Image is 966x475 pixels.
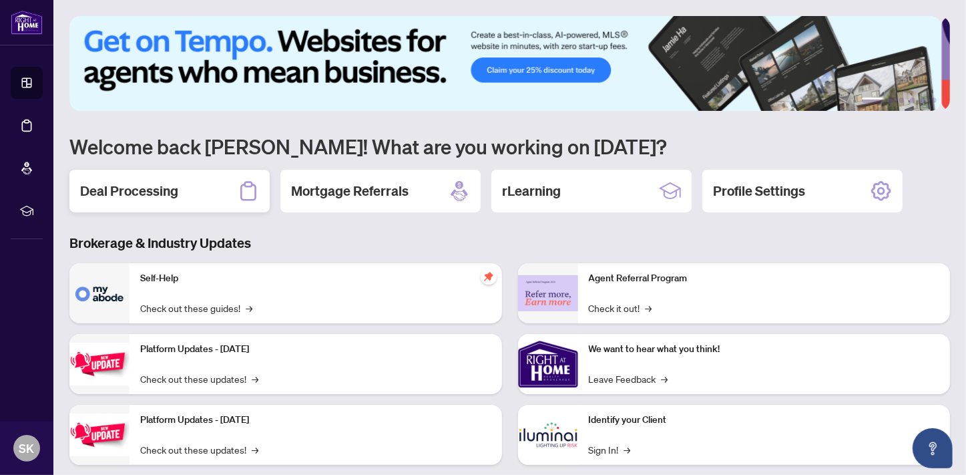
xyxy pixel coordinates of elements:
p: Platform Updates - [DATE] [140,342,491,357]
button: 3 [899,98,905,103]
a: Sign In!→ [589,442,631,457]
a: Check it out!→ [589,301,652,315]
button: 4 [910,98,915,103]
img: Platform Updates - July 8, 2025 [69,414,130,456]
p: Self-Help [140,271,491,286]
p: Platform Updates - [DATE] [140,413,491,428]
span: → [646,301,652,315]
span: SK [19,439,35,458]
button: 5 [921,98,926,103]
h2: Profile Settings [713,182,805,200]
img: Self-Help [69,263,130,323]
p: We want to hear what you think! [589,342,940,357]
img: Slide 0 [69,16,941,111]
button: Open asap [913,428,953,468]
span: → [662,371,668,386]
img: We want to hear what you think! [518,334,578,394]
a: Check out these updates!→ [140,442,258,457]
p: Identify your Client [589,413,940,428]
span: → [252,371,258,386]
h2: Mortgage Referrals [291,182,409,200]
h1: Welcome back [PERSON_NAME]! What are you working on [DATE]? [69,134,950,159]
span: → [246,301,252,315]
span: → [252,442,258,457]
h2: Deal Processing [80,182,178,200]
button: 6 [931,98,937,103]
a: Check out these updates!→ [140,371,258,386]
p: Agent Referral Program [589,271,940,286]
a: Check out these guides!→ [140,301,252,315]
img: logo [11,10,43,35]
a: Leave Feedback→ [589,371,668,386]
img: Agent Referral Program [518,275,578,312]
button: 2 [889,98,894,103]
h3: Brokerage & Industry Updates [69,234,950,253]
img: Platform Updates - July 21, 2025 [69,343,130,385]
span: → [624,442,631,457]
button: 1 [862,98,883,103]
span: pushpin [481,269,497,285]
img: Identify your Client [518,405,578,465]
h2: rLearning [502,182,561,200]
